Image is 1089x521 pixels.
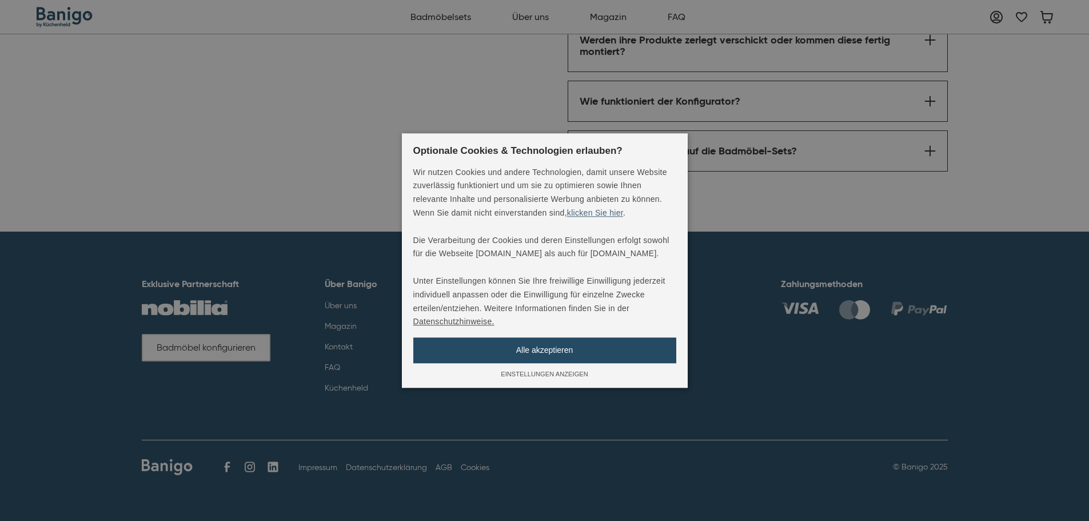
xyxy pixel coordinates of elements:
[413,168,669,313] : Wir nutzen Cookies und andere Technologien, damit unsere Website zuverlässig funktioniert und um ...
[413,145,676,157] div: Optionale Cookies & Technologien erlauben?
[413,337,676,363] div: Alle akzeptieren
[413,317,494,327] a: Datenschutzhinweise., opens a new window
[567,208,623,217] a: klicken Sie hier
[413,369,676,379] div: Einstellungen anzeigen
[402,133,688,388] div: Close Optionale Cookies & Technologien erlauben? Wir nutzen Cookies und andere Technologien, dami...
[501,371,588,377] span: Einstellungen anzeigen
